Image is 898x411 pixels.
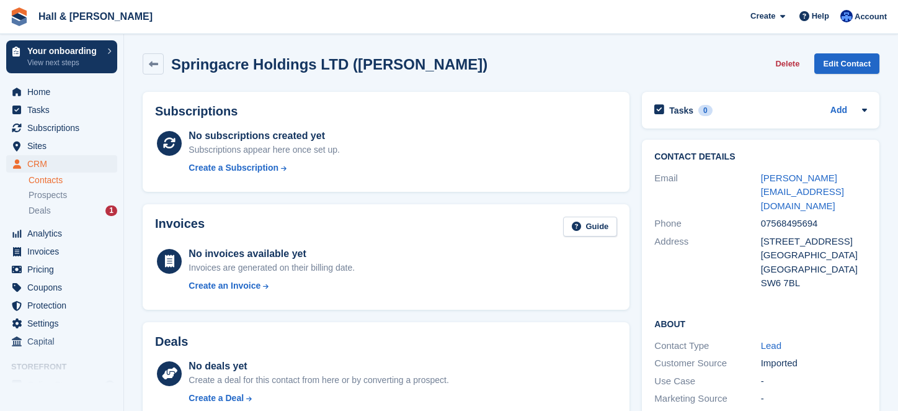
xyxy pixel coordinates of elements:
[855,11,887,23] span: Account
[27,101,102,119] span: Tasks
[105,205,117,216] div: 1
[6,137,117,155] a: menu
[155,104,617,119] h2: Subscriptions
[189,161,340,174] a: Create a Subscription
[102,377,117,392] a: Preview store
[6,243,117,260] a: menu
[654,374,760,389] div: Use Case
[669,105,693,116] h2: Tasks
[29,189,67,201] span: Prospects
[155,335,188,349] h2: Deals
[761,217,867,231] div: 07568495694
[27,119,102,137] span: Subscriptions
[654,317,867,330] h2: About
[654,171,760,214] div: Email
[6,83,117,101] a: menu
[29,205,51,217] span: Deals
[840,10,853,22] img: Claire Banham
[6,376,117,394] a: menu
[6,119,117,137] a: menu
[812,10,829,22] span: Help
[11,361,123,373] span: Storefront
[29,204,117,217] a: Deals 1
[654,339,760,353] div: Contact Type
[6,315,117,332] a: menu
[29,174,117,186] a: Contacts
[10,7,29,26] img: stora-icon-8386f47178a22dfd0bd8f6a31ec36ba5ce8667c1dd55bd0f319d3a0aa187defe.svg
[761,173,844,211] a: [PERSON_NAME][EMAIL_ADDRESS][DOMAIN_NAME]
[189,246,355,261] div: No invoices available yet
[27,57,101,68] p: View next steps
[189,279,355,292] a: Create an Invoice
[6,279,117,296] a: menu
[6,261,117,278] a: menu
[770,53,804,74] button: Delete
[27,243,102,260] span: Invoices
[761,340,781,351] a: Lead
[761,392,867,406] div: -
[6,297,117,314] a: menu
[654,392,760,406] div: Marketing Source
[27,47,101,55] p: Your onboarding
[189,374,448,387] div: Create a deal for this contact from here or by converting a prospect.
[189,392,244,405] div: Create a Deal
[814,53,879,74] a: Edit Contact
[761,263,867,277] div: [GEOGRAPHIC_DATA]
[654,235,760,291] div: Address
[761,276,867,291] div: SW6 7BL
[189,143,340,156] div: Subscriptions appear here once set up.
[171,56,487,73] h2: Springacre Holdings LTD ([PERSON_NAME])
[27,261,102,278] span: Pricing
[6,333,117,350] a: menu
[189,161,278,174] div: Create a Subscription
[750,10,775,22] span: Create
[6,40,117,73] a: Your onboarding View next steps
[27,83,102,101] span: Home
[654,152,867,162] h2: Contact Details
[27,155,102,173] span: CRM
[189,392,448,405] a: Create a Deal
[27,333,102,350] span: Capital
[27,137,102,155] span: Sites
[27,225,102,242] span: Analytics
[6,101,117,119] a: menu
[29,189,117,202] a: Prospects
[654,356,760,371] div: Customer Source
[27,279,102,296] span: Coupons
[189,129,340,143] div: No subscriptions created yet
[189,359,448,374] div: No deals yet
[761,356,867,371] div: Imported
[189,261,355,274] div: Invoices are generated on their billing date.
[27,297,102,314] span: Protection
[27,376,102,394] span: Online Store
[830,104,847,118] a: Add
[6,225,117,242] a: menu
[155,217,205,237] h2: Invoices
[189,279,260,292] div: Create an Invoice
[6,155,117,173] a: menu
[761,374,867,389] div: -
[563,217,618,237] a: Guide
[654,217,760,231] div: Phone
[27,315,102,332] span: Settings
[33,6,158,27] a: Hall & [PERSON_NAME]
[698,105,713,116] div: 0
[761,248,867,263] div: [GEOGRAPHIC_DATA]
[761,235,867,249] div: [STREET_ADDRESS]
